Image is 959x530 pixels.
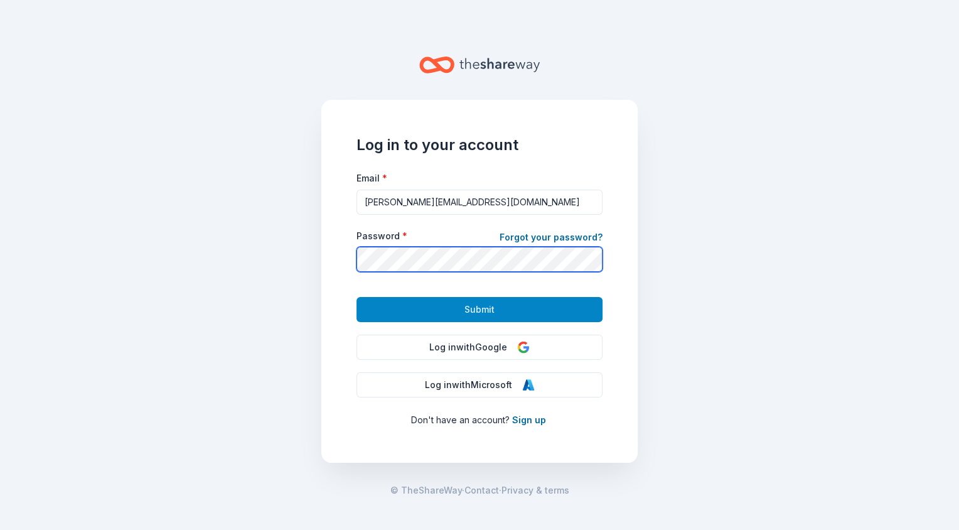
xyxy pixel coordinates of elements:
button: Log inwithMicrosoft [356,372,603,397]
img: Google Logo [517,341,530,354]
button: Submit [356,297,603,322]
img: Microsoft Logo [522,379,535,391]
a: Home [419,50,540,80]
a: Privacy & terms [501,483,569,498]
span: Don ' t have an account? [411,414,510,425]
label: Password [356,230,407,242]
span: · · [390,483,569,498]
span: Submit [464,302,495,317]
button: Log inwithGoogle [356,335,603,360]
h1: Log in to your account [356,135,603,155]
label: Email [356,172,387,185]
a: Sign up [512,414,546,425]
a: Contact [464,483,499,498]
a: Forgot your password? [500,230,603,247]
span: © TheShareWay [390,485,462,495]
